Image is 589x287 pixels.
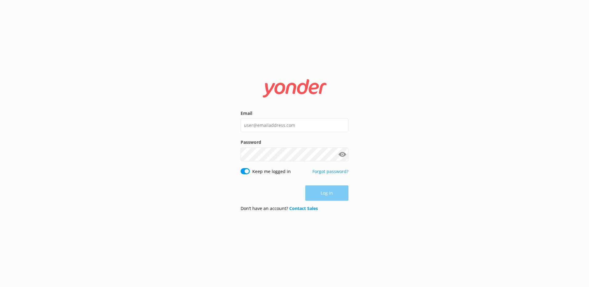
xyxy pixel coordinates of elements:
[336,148,348,160] button: Show password
[241,205,318,212] p: Don’t have an account?
[241,118,348,132] input: user@emailaddress.com
[241,139,348,146] label: Password
[312,168,348,174] a: Forgot password?
[252,168,291,175] label: Keep me logged in
[241,110,348,117] label: Email
[289,205,318,211] a: Contact Sales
